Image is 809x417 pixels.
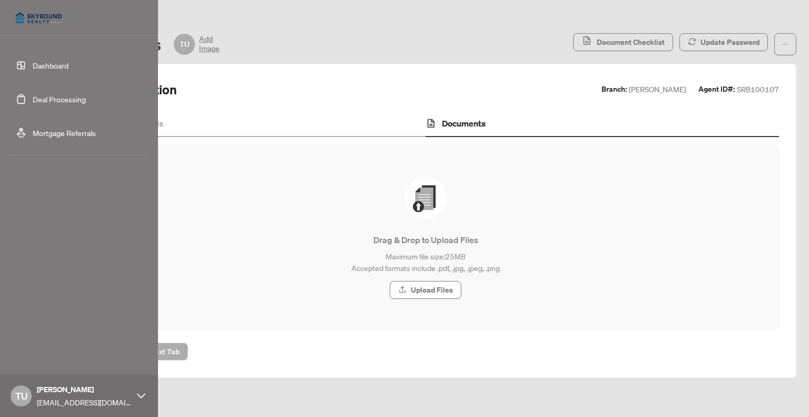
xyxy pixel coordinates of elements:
[698,83,735,95] label: Agent ID#:
[442,117,486,130] h4: Documents
[37,384,132,395] span: [PERSON_NAME]
[94,250,757,274] p: Maximum file size: 25 MB Accepted formats include .pdf, .jpg, .jpeg, .png
[199,34,220,55] span: Add Image
[782,41,789,48] span: ellipsis
[597,34,665,51] span: Document Checklist
[180,38,190,50] span: TU
[573,33,673,51] button: Document Checklist
[629,83,686,95] span: [PERSON_NAME]
[701,34,759,51] span: Update Password
[33,61,68,70] a: Dashboard
[411,282,453,298] span: Upload Files
[85,159,766,317] span: File UploadDrag & Drop to Upload FilesMaximum file size:25MBAccepted formats include .pdf, .jpg, ...
[15,389,27,403] span: TU
[141,343,188,361] button: Next Tab
[33,94,86,104] a: Deal Processing
[679,33,768,51] button: Update Password
[390,281,461,299] button: Upload Files
[601,83,627,95] label: Branch:
[8,5,69,31] img: logo
[94,234,757,246] p: Drag & Drop to Upload Files
[767,380,798,412] button: Open asap
[37,396,132,408] span: [EMAIL_ADDRESS][DOMAIN_NAME]
[404,177,447,219] img: File Upload
[737,83,779,95] span: SRB100107
[33,128,96,138] a: Mortgage Referrals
